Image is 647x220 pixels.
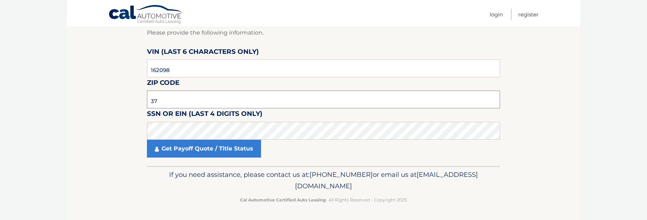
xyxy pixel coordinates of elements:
label: VIN (last 6 characters only) [147,46,259,60]
p: Please provide the following information. [147,28,500,38]
strong: Cal Automotive Certified Auto Leasing [240,197,326,203]
a: Register [518,9,539,20]
p: - All Rights Reserved - Copyright 2025 [152,196,495,204]
span: [PHONE_NUMBER] [310,170,373,179]
a: Cal Automotive [108,5,183,25]
label: Zip Code [147,77,179,91]
label: SSN or EIN (last 4 digits only) [147,108,263,122]
p: If you need assistance, please contact us at: or email us at [152,169,495,192]
a: Login [490,9,503,20]
a: Get Payoff Quote / Title Status [147,140,261,158]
